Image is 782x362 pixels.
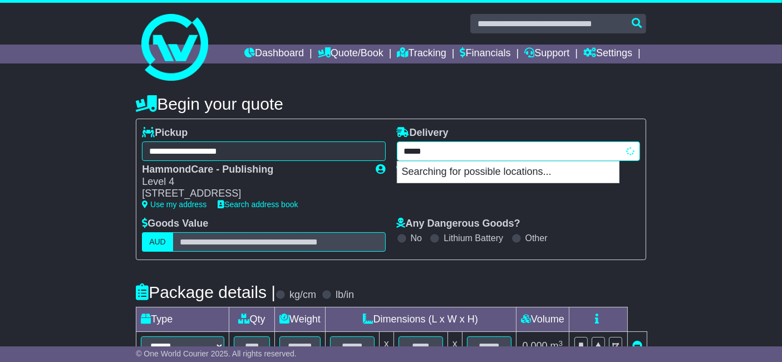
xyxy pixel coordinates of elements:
[336,289,354,301] label: lb/in
[632,340,642,351] a: Remove this item
[516,307,569,332] td: Volume
[136,307,229,332] td: Type
[136,95,646,113] h4: Begin your quote
[275,307,326,332] td: Weight
[397,45,446,63] a: Tracking
[136,349,297,358] span: © One World Courier 2025. All rights reserved.
[379,332,394,361] td: x
[142,176,365,188] div: Level 4
[397,127,449,139] label: Delivery
[142,200,206,209] a: Use my address
[289,289,316,301] label: kg/cm
[525,233,548,243] label: Other
[411,233,422,243] label: No
[397,141,640,161] typeahead: Please provide city
[524,45,569,63] a: Support
[583,45,632,63] a: Settings
[523,340,548,351] span: 0.000
[559,339,563,348] sup: 3
[318,45,383,63] a: Quote/Book
[444,233,503,243] label: Lithium Battery
[229,307,275,332] td: Qty
[244,45,304,63] a: Dashboard
[136,283,276,301] h4: Package details |
[142,218,208,230] label: Goods Value
[142,188,365,200] div: [STREET_ADDRESS]
[218,200,298,209] a: Search address book
[142,127,188,139] label: Pickup
[460,45,511,63] a: Financials
[325,307,516,332] td: Dimensions (L x W x H)
[550,340,563,351] span: m
[142,232,173,252] label: AUD
[447,332,462,361] td: x
[397,162,619,183] p: Searching for possible locations...
[397,218,520,230] label: Any Dangerous Goods?
[142,164,365,176] div: HammondCare - Publishing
